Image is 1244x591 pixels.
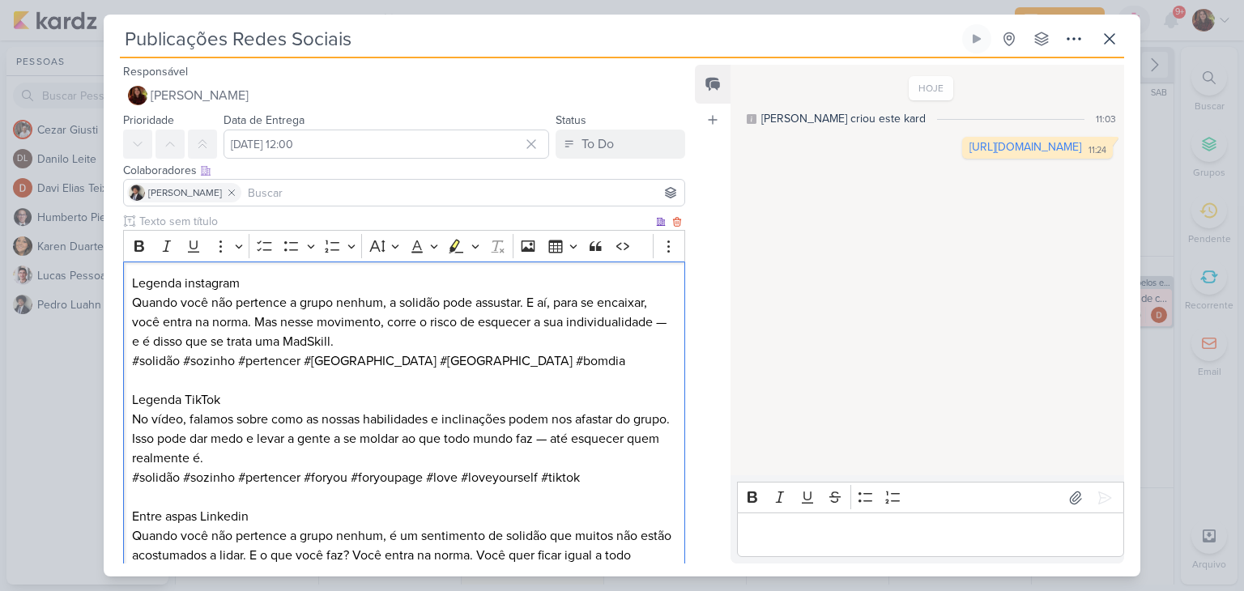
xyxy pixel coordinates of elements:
[224,113,305,127] label: Data de Entrega
[148,185,222,200] span: [PERSON_NAME]
[123,65,188,79] label: Responsável
[132,468,676,487] p: #solidão #sozinho #pertencer #foryou #foryoupage #love #loveyourself #tiktok
[123,81,685,110] button: [PERSON_NAME]
[132,507,676,526] p: Entre aspas Linkedin
[123,162,685,179] div: Colaboradores
[128,86,147,105] img: Jaqueline Molina
[151,86,249,105] span: [PERSON_NAME]
[245,183,681,202] input: Buscar
[132,293,676,351] p: Quando você não pertence a grupo nenhum, a solidão pode assustar. E aí, para se encaixar, você en...
[556,113,586,127] label: Status
[1088,144,1106,157] div: 11:24
[737,482,1124,513] div: Editor toolbar
[120,24,959,53] input: Kard Sem Título
[1096,112,1116,126] div: 11:03
[970,32,983,45] div: Ligar relógio
[556,130,685,159] button: To Do
[132,410,676,468] p: No vídeo, falamos sobre como as nossas habilidades e inclinações podem nos afastar do grupo. Isso...
[129,185,145,201] img: Pedro Luahn Simões
[224,130,549,159] input: Select a date
[132,351,676,371] p: #solidão #sozinho #pertencer #[GEOGRAPHIC_DATA] #[GEOGRAPHIC_DATA] #bomdia
[737,512,1124,557] div: Editor editing area: main
[136,213,653,230] input: Texto sem título
[132,390,676,410] p: Legenda TikTok
[132,274,676,293] p: Legenda instagram
[123,113,174,127] label: Prioridade
[969,140,1081,154] a: [URL][DOMAIN_NAME]
[582,134,614,154] div: To Do
[123,230,685,261] div: Editor toolbar
[761,110,926,127] div: [PERSON_NAME] criou este kard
